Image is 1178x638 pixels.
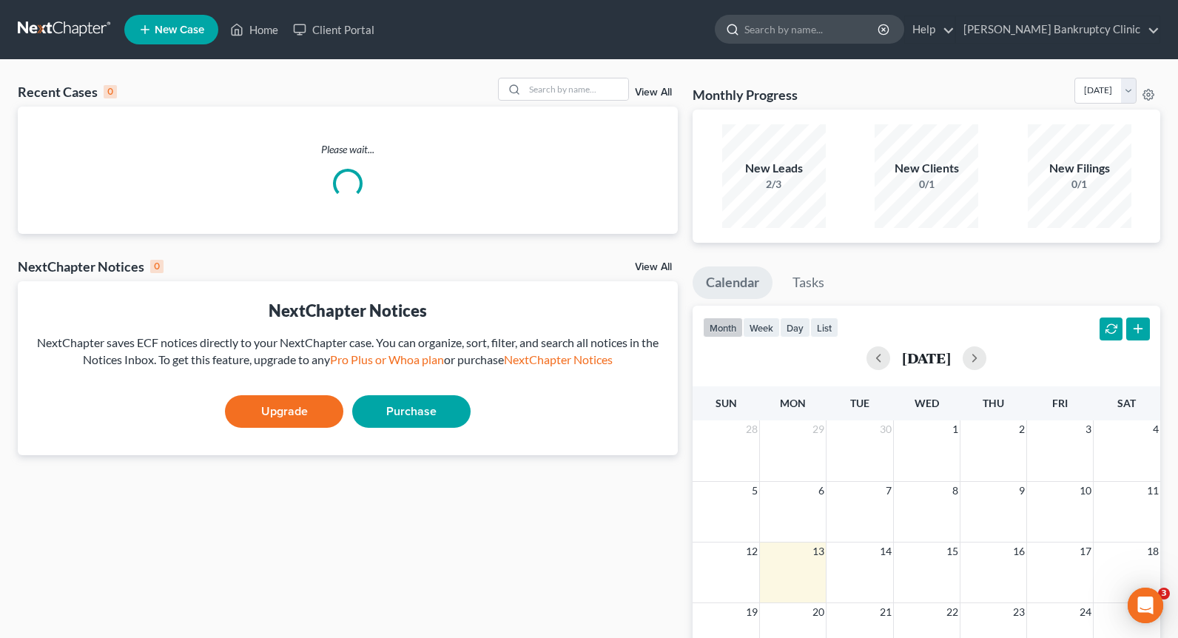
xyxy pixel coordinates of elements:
[956,16,1160,43] a: [PERSON_NAME] Bankruptcy Clinic
[744,603,759,621] span: 19
[1017,482,1026,500] span: 9
[875,160,978,177] div: New Clients
[744,16,880,43] input: Search by name...
[30,335,666,369] div: NextChapter saves ECF notices directly to your NextChapter case. You can organize, sort, filter, ...
[1052,397,1068,409] span: Fri
[150,260,164,273] div: 0
[817,482,826,500] span: 6
[1158,588,1170,600] span: 3
[951,482,960,500] span: 8
[878,420,893,438] span: 30
[722,160,826,177] div: New Leads
[1012,543,1026,560] span: 16
[744,420,759,438] span: 28
[330,352,444,366] a: Pro Plus or Whoa plan
[693,86,798,104] h3: Monthly Progress
[902,350,951,366] h2: [DATE]
[1028,177,1131,192] div: 0/1
[1084,420,1093,438] span: 3
[18,258,164,275] div: NextChapter Notices
[635,262,672,272] a: View All
[983,397,1004,409] span: Thu
[525,78,628,100] input: Search by name...
[945,603,960,621] span: 22
[951,420,960,438] span: 1
[945,543,960,560] span: 15
[878,543,893,560] span: 14
[1117,397,1136,409] span: Sat
[1078,603,1093,621] span: 24
[693,266,773,299] a: Calendar
[915,397,939,409] span: Wed
[810,318,838,338] button: list
[1128,588,1163,623] div: Open Intercom Messenger
[1017,420,1026,438] span: 2
[750,482,759,500] span: 5
[722,177,826,192] div: 2/3
[223,16,286,43] a: Home
[18,142,678,157] p: Please wait...
[1078,543,1093,560] span: 17
[779,266,838,299] a: Tasks
[850,397,869,409] span: Tue
[716,397,737,409] span: Sun
[811,543,826,560] span: 13
[18,83,117,101] div: Recent Cases
[1145,543,1160,560] span: 18
[1151,420,1160,438] span: 4
[30,299,666,322] div: NextChapter Notices
[1078,482,1093,500] span: 10
[1028,160,1131,177] div: New Filings
[286,16,382,43] a: Client Portal
[504,352,613,366] a: NextChapter Notices
[225,395,343,428] a: Upgrade
[155,24,204,36] span: New Case
[1145,482,1160,500] span: 11
[875,177,978,192] div: 0/1
[703,318,743,338] button: month
[104,85,117,98] div: 0
[780,397,806,409] span: Mon
[352,395,471,428] a: Purchase
[1012,603,1026,621] span: 23
[744,543,759,560] span: 12
[878,603,893,621] span: 21
[905,16,955,43] a: Help
[811,603,826,621] span: 20
[884,482,893,500] span: 7
[811,420,826,438] span: 29
[743,318,780,338] button: week
[780,318,810,338] button: day
[635,87,672,98] a: View All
